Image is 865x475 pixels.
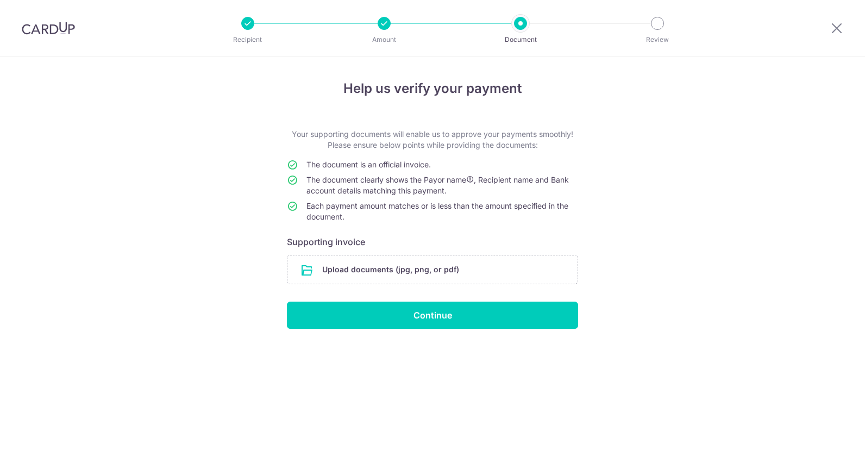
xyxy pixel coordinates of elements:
[22,22,75,35] img: CardUp
[208,34,288,45] p: Recipient
[480,34,561,45] p: Document
[344,34,424,45] p: Amount
[287,255,578,284] div: Upload documents (jpg, png, or pdf)
[617,34,698,45] p: Review
[287,302,578,329] input: Continue
[287,79,578,98] h4: Help us verify your payment
[287,235,578,248] h6: Supporting invoice
[306,201,568,221] span: Each payment amount matches or is less than the amount specified in the document.
[287,129,578,151] p: Your supporting documents will enable us to approve your payments smoothly! Please ensure below p...
[306,175,569,195] span: The document clearly shows the Payor name , Recipient name and Bank account details matching this...
[306,160,431,169] span: The document is an official invoice.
